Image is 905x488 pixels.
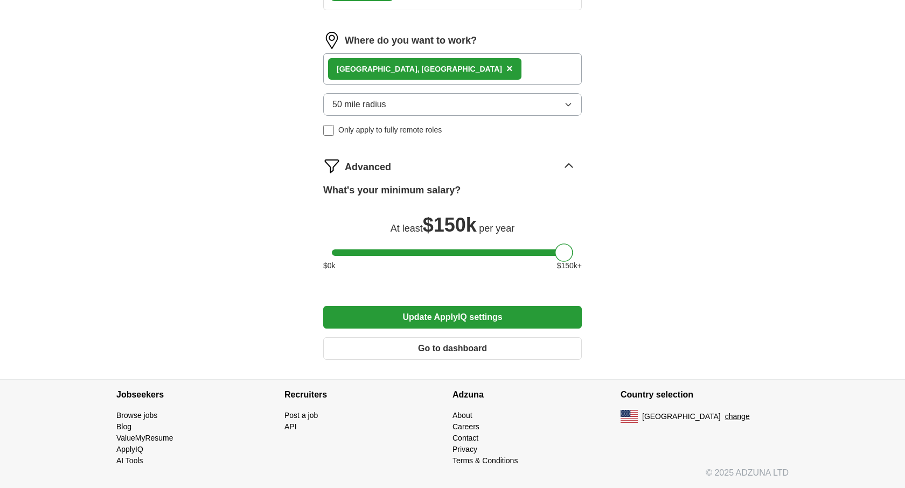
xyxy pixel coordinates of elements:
[116,456,143,465] a: AI Tools
[323,32,340,49] img: location.png
[323,157,340,175] img: filter
[452,445,477,454] a: Privacy
[452,411,472,420] a: About
[621,380,789,410] h4: Country selection
[323,260,336,271] span: $ 0 k
[323,306,582,329] button: Update ApplyIQ settings
[323,183,461,198] label: What's your minimum salary?
[479,223,514,234] span: per year
[452,422,479,431] a: Careers
[284,411,318,420] a: Post a job
[116,422,131,431] a: Blog
[621,410,638,423] img: US flag
[323,93,582,116] button: 50 mile radius
[108,466,797,488] div: © 2025 ADZUNA LTD
[557,260,582,271] span: $ 150 k+
[323,125,334,136] input: Only apply to fully remote roles
[345,160,391,175] span: Advanced
[323,337,582,360] button: Go to dashboard
[506,62,513,74] span: ×
[642,411,721,422] span: [GEOGRAPHIC_DATA]
[338,124,442,136] span: Only apply to fully remote roles
[116,434,173,442] a: ValueMyResume
[337,64,502,75] div: [GEOGRAPHIC_DATA], [GEOGRAPHIC_DATA]
[506,61,513,77] button: ×
[423,214,477,236] span: $ 150k
[332,98,386,111] span: 50 mile radius
[116,445,143,454] a: ApplyIQ
[284,422,297,431] a: API
[116,411,157,420] a: Browse jobs
[345,33,477,48] label: Where do you want to work?
[725,411,750,422] button: change
[452,434,478,442] a: Contact
[452,456,518,465] a: Terms & Conditions
[391,223,423,234] span: At least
